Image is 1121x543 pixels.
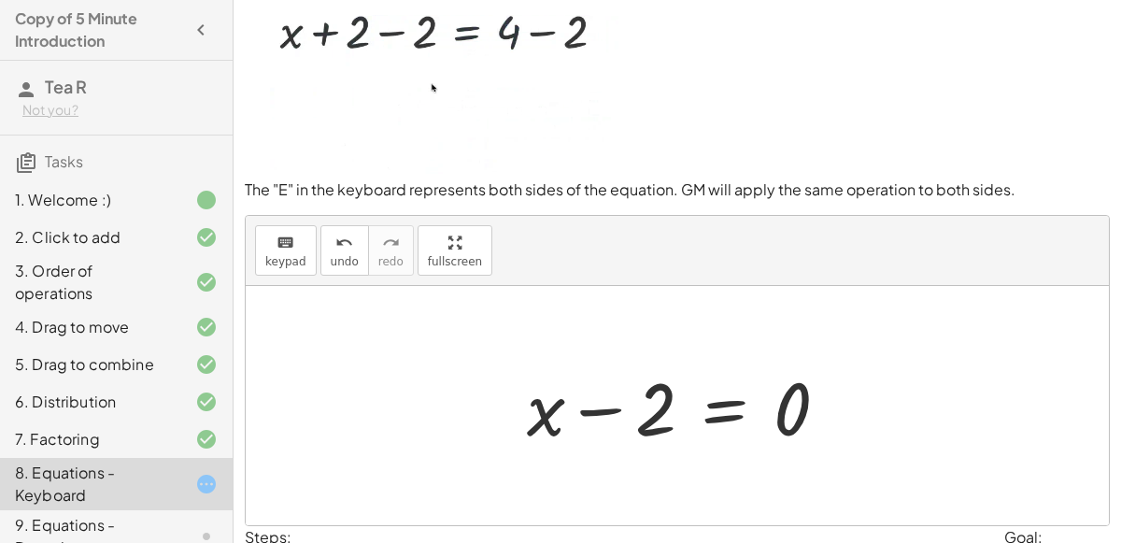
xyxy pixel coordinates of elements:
button: fullscreen [418,225,492,276]
i: redo [382,232,400,254]
span: Tea R [45,76,87,97]
button: redoredo [368,225,414,276]
i: Task finished. [195,189,218,211]
div: 5. Drag to combine [15,353,165,376]
h4: Copy of 5 Minute Introduction [15,7,184,52]
span: redo [378,255,404,268]
i: Task finished and correct. [195,316,218,338]
div: 6. Distribution [15,391,165,413]
div: 4. Drag to move [15,316,165,338]
i: Task finished and correct. [195,428,218,450]
i: Task started. [195,473,218,495]
button: keyboardkeypad [255,225,317,276]
span: keypad [265,255,306,268]
i: Task finished and correct. [195,271,218,293]
div: 1. Welcome :) [15,189,165,211]
i: Task finished and correct. [195,391,218,413]
i: undo [335,232,353,254]
span: fullscreen [428,255,482,268]
div: 2. Click to add [15,226,165,249]
span: Tasks [45,151,83,171]
div: 8. Equations - Keyboard [15,462,165,507]
p: The "E" in the keyboard represents both sides of the equation. GM will apply the same operation t... [245,179,1110,201]
span: undo [331,255,359,268]
div: 3. Order of operations [15,260,165,305]
div: 7. Factoring [15,428,165,450]
button: undoundo [320,225,369,276]
div: Not you? [22,101,218,120]
i: Task finished and correct. [195,353,218,376]
i: keyboard [277,232,294,254]
i: Task finished and correct. [195,226,218,249]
